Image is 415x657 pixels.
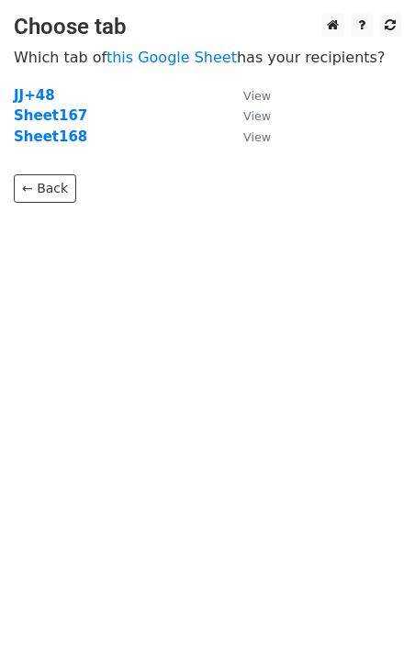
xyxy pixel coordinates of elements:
[225,107,271,124] a: View
[243,89,271,103] small: View
[14,48,401,67] p: Which tab of has your recipients?
[14,87,55,104] a: JJ+48
[243,109,271,123] small: View
[225,128,271,145] a: View
[14,128,87,145] a: Sheet168
[243,130,271,144] small: View
[14,14,401,40] h3: Choose tab
[14,174,76,203] a: ← Back
[107,49,237,66] a: this Google Sheet
[225,87,271,104] a: View
[14,107,87,124] a: Sheet167
[323,569,415,657] iframe: Chat Widget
